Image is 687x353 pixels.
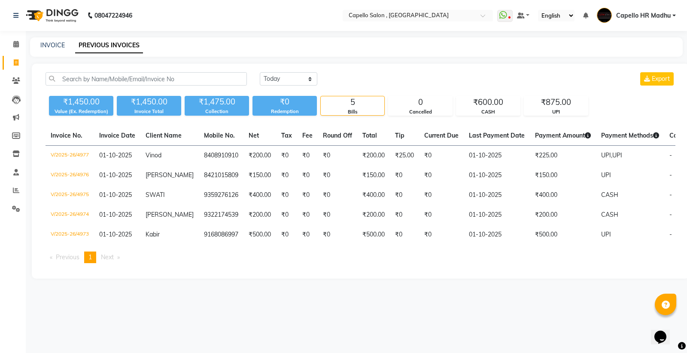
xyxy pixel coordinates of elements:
span: Client Name [146,132,182,139]
td: ₹0 [276,146,297,166]
td: 01-10-2025 [464,225,530,245]
div: ₹0 [252,96,317,108]
td: 01-10-2025 [464,205,530,225]
td: ₹0 [276,166,297,185]
td: ₹150.00 [243,166,276,185]
div: Value (Ex. Redemption) [49,108,113,115]
span: 01-10-2025 [99,171,132,179]
td: ₹0 [318,185,357,205]
td: 8408910910 [199,146,243,166]
span: Net [249,132,259,139]
td: 01-10-2025 [464,166,530,185]
span: Payment Amount [535,132,591,139]
td: ₹0 [419,205,464,225]
td: V/2025-26/4975 [46,185,94,205]
span: Fee [302,132,313,139]
td: V/2025-26/4973 [46,225,94,245]
td: ₹200.00 [357,205,390,225]
td: ₹0 [419,166,464,185]
td: ₹0 [419,146,464,166]
img: logo [22,3,81,28]
td: ₹0 [390,225,419,245]
td: ₹500.00 [357,225,390,245]
span: CASH [601,191,618,199]
div: Redemption [252,108,317,115]
span: - [669,171,672,179]
nav: Pagination [46,252,675,263]
span: Total [362,132,377,139]
div: ₹875.00 [524,96,588,108]
span: Mobile No. [204,132,235,139]
span: 01-10-2025 [99,211,132,218]
span: 01-10-2025 [99,230,132,238]
span: Next [101,253,114,261]
td: ₹0 [276,185,297,205]
td: ₹25.00 [390,146,419,166]
div: ₹1,475.00 [185,96,249,108]
td: V/2025-26/4976 [46,166,94,185]
td: ₹0 [318,166,357,185]
td: ₹0 [419,225,464,245]
td: ₹0 [419,185,464,205]
td: V/2025-26/4974 [46,205,94,225]
td: ₹0 [318,225,357,245]
td: ₹0 [276,205,297,225]
span: Payment Methods [601,132,659,139]
span: Invoice No. [51,132,82,139]
td: ₹0 [297,225,318,245]
td: ₹400.00 [243,185,276,205]
td: V/2025-26/4977 [46,146,94,166]
td: 9168086997 [199,225,243,245]
div: ₹1,450.00 [49,96,113,108]
input: Search by Name/Mobile/Email/Invoice No [46,72,247,86]
td: 8421015809 [199,166,243,185]
span: 1 [88,253,92,261]
span: [PERSON_NAME] [146,171,194,179]
a: INVOICE [40,41,65,49]
span: 01-10-2025 [99,191,132,199]
span: - [669,230,672,238]
span: Kabir [146,230,160,238]
span: - [669,151,672,159]
td: ₹0 [390,166,419,185]
span: Export [652,75,670,83]
div: Bills [321,108,384,116]
td: ₹225.00 [530,146,596,166]
td: ₹400.00 [530,185,596,205]
span: - [669,211,672,218]
img: Capello HR Madhu [597,8,612,23]
td: ₹500.00 [243,225,276,245]
td: 01-10-2025 [464,146,530,166]
td: ₹0 [297,166,318,185]
span: [PERSON_NAME] [146,211,194,218]
span: - [669,191,672,199]
div: CASH [456,108,520,116]
span: Last Payment Date [469,132,525,139]
span: Capello HR Madhu [616,11,671,20]
td: ₹0 [297,205,318,225]
td: ₹0 [297,146,318,166]
span: Tax [281,132,292,139]
td: ₹0 [390,185,419,205]
td: ₹200.00 [530,205,596,225]
span: SWATI [146,191,165,199]
td: ₹0 [318,205,357,225]
span: Previous [56,253,79,261]
td: ₹200.00 [357,146,390,166]
a: PREVIOUS INVOICES [75,38,143,53]
div: 0 [389,96,452,108]
td: ₹150.00 [357,166,390,185]
span: Vinod [146,151,161,159]
td: ₹0 [390,205,419,225]
span: UPI [601,171,611,179]
td: 9322174539 [199,205,243,225]
td: ₹500.00 [530,225,596,245]
b: 08047224946 [94,3,132,28]
span: Current Due [424,132,459,139]
td: ₹400.00 [357,185,390,205]
td: ₹200.00 [243,146,276,166]
span: Tip [395,132,404,139]
span: UPI, [601,151,612,159]
div: Cancelled [389,108,452,116]
td: ₹200.00 [243,205,276,225]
